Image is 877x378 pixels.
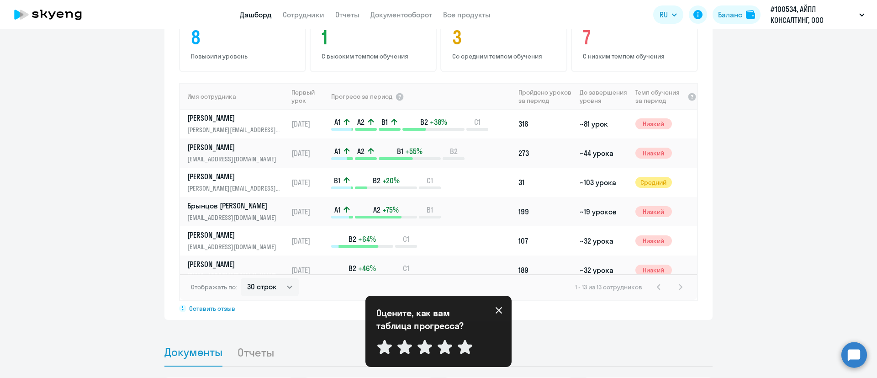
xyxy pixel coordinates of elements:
[452,27,558,48] h4: 3
[515,197,576,226] td: 199
[405,146,423,156] span: +55%
[349,263,356,273] span: B2
[288,109,330,138] td: [DATE]
[713,5,761,24] button: Балансbalance
[288,83,330,110] th: Первый урок
[187,183,281,193] p: [PERSON_NAME][EMAIL_ADDRESS][DOMAIN_NAME]
[515,138,576,168] td: 273
[191,52,297,60] p: Повысили уровень
[187,125,281,135] p: [PERSON_NAME][EMAIL_ADDRESS][DOMAIN_NAME]
[576,168,631,197] td: ~103 урока
[358,234,376,244] span: +64%
[334,117,340,127] span: A1
[187,230,281,240] p: [PERSON_NAME]
[382,205,399,215] span: +75%
[635,206,672,217] span: Низкий
[766,4,869,26] button: #100534, АЙПЛ КОНСАЛТИНГ, ООО
[164,345,222,359] span: Документы
[576,109,631,138] td: ~81 урок
[660,9,668,20] span: RU
[288,197,330,226] td: [DATE]
[397,146,403,156] span: B1
[240,10,272,19] a: Дашборд
[443,10,491,19] a: Все продукты
[187,271,281,281] p: [EMAIL_ADDRESS][DOMAIN_NAME]
[322,52,428,60] p: С высоким темпом обучения
[450,146,458,156] span: B2
[515,83,576,110] th: Пройдено уроков за период
[376,307,477,332] p: Оцените, как вам таблица прогресса?
[635,235,672,246] span: Низкий
[349,234,356,244] span: B2
[653,5,683,24] button: RU
[746,10,755,19] img: balance
[420,117,428,127] span: B2
[583,52,689,60] p: С низким темпом обучения
[288,256,330,285] td: [DATE]
[187,142,287,164] a: [PERSON_NAME][EMAIL_ADDRESS][DOMAIN_NAME]
[288,138,330,168] td: [DATE]
[427,176,433,186] span: C1
[381,117,388,127] span: B1
[576,83,631,110] th: До завершения уровня
[322,27,428,48] h4: 1
[187,171,287,193] a: [PERSON_NAME][PERSON_NAME][EMAIL_ADDRESS][DOMAIN_NAME]
[187,154,281,164] p: [EMAIL_ADDRESS][DOMAIN_NAME]
[334,146,340,156] span: A1
[515,256,576,285] td: 189
[334,205,340,215] span: A1
[191,27,297,48] h4: 8
[635,118,672,129] span: Низкий
[515,226,576,256] td: 107
[403,263,409,273] span: C1
[357,117,365,127] span: A2
[576,226,631,256] td: ~32 урока
[583,27,689,48] h4: 7
[576,197,631,226] td: ~19 уроков
[635,265,672,276] span: Низкий
[576,138,631,168] td: ~44 урока
[187,113,281,123] p: [PERSON_NAME]
[515,168,576,197] td: 31
[718,9,742,20] div: Баланс
[187,213,281,223] p: [EMAIL_ADDRESS][DOMAIN_NAME]
[334,176,340,186] span: B1
[635,148,672,159] span: Низкий
[187,259,287,281] a: [PERSON_NAME][EMAIL_ADDRESS][DOMAIN_NAME]
[452,52,558,60] p: Со средним темпом обучения
[187,142,281,152] p: [PERSON_NAME]
[357,146,365,156] span: A2
[373,205,380,215] span: A2
[373,176,380,186] span: B2
[191,283,237,291] span: Отображать по:
[187,259,281,269] p: [PERSON_NAME]
[382,176,400,186] span: +20%
[575,283,642,291] span: 1 - 13 из 13 сотрудников
[335,10,359,19] a: Отчеты
[187,230,287,252] a: [PERSON_NAME][EMAIL_ADDRESS][DOMAIN_NAME]
[515,109,576,138] td: 316
[370,10,432,19] a: Документооборот
[189,304,235,313] span: Оставить отзыв
[164,338,713,367] ul: Tabs
[187,201,281,211] p: Брынцов [PERSON_NAME]
[187,113,287,135] a: [PERSON_NAME][PERSON_NAME][EMAIL_ADDRESS][DOMAIN_NAME]
[474,117,481,127] span: C1
[358,263,376,273] span: +46%
[283,10,324,19] a: Сотрудники
[288,168,330,197] td: [DATE]
[635,88,685,105] span: Темп обучения за период
[403,234,409,244] span: C1
[187,201,287,223] a: Брынцов [PERSON_NAME][EMAIL_ADDRESS][DOMAIN_NAME]
[331,92,392,101] span: Прогресс за период
[427,205,433,215] span: B1
[187,242,281,252] p: [EMAIL_ADDRESS][DOMAIN_NAME]
[288,226,330,256] td: [DATE]
[187,171,281,181] p: [PERSON_NAME]
[180,83,288,110] th: Имя сотрудника
[576,256,631,285] td: ~32 урока
[771,4,856,26] p: #100534, АЙПЛ КОНСАЛТИНГ, ООО
[430,117,447,127] span: +38%
[635,177,672,188] span: Средний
